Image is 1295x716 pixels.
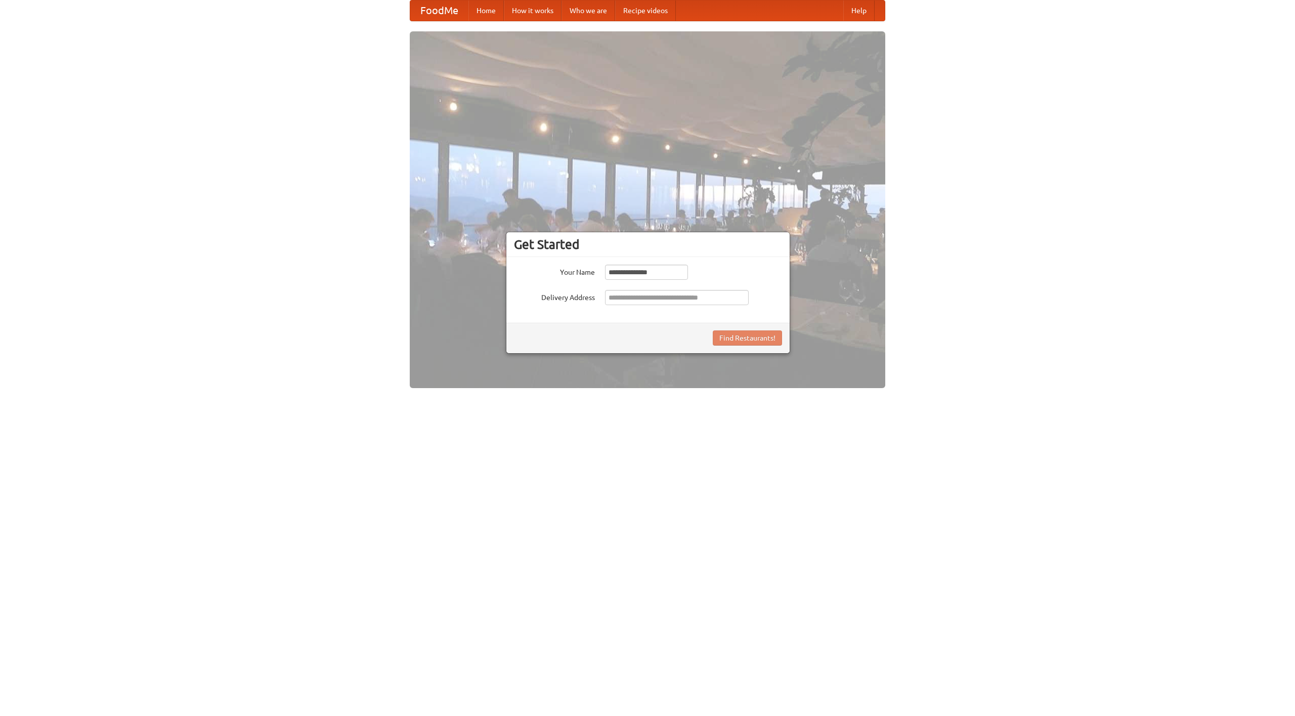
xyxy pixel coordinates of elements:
a: FoodMe [410,1,468,21]
a: Help [843,1,875,21]
a: Home [468,1,504,21]
button: Find Restaurants! [713,330,782,346]
label: Your Name [514,265,595,277]
a: Recipe videos [615,1,676,21]
h3: Get Started [514,237,782,252]
a: How it works [504,1,562,21]
a: Who we are [562,1,615,21]
label: Delivery Address [514,290,595,303]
